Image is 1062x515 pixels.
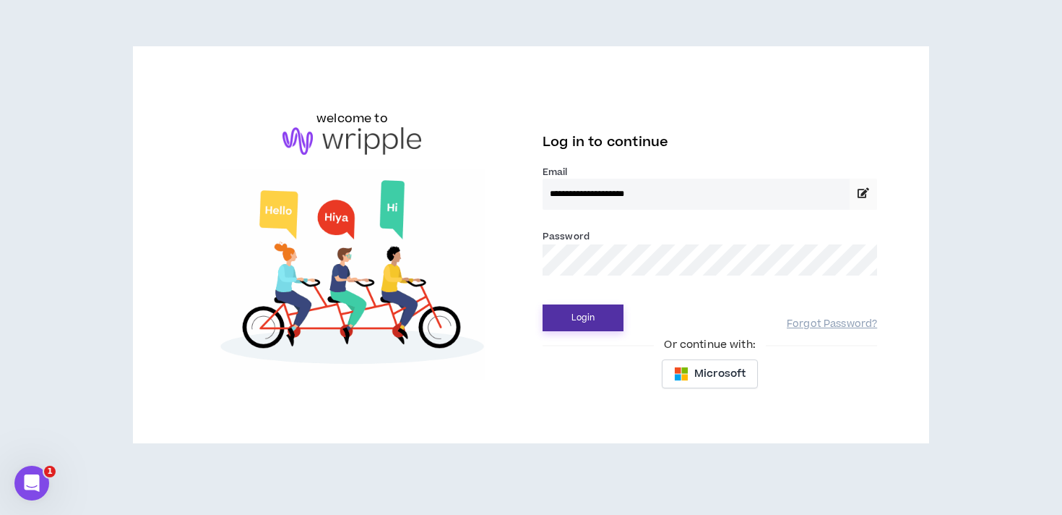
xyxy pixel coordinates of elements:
span: Microsoft [694,366,746,382]
span: 1 [44,466,56,477]
button: Login [543,305,623,331]
h6: welcome to [316,110,388,127]
img: Welcome to Wripple [185,169,519,380]
span: Or continue with: [654,337,765,353]
iframe: Intercom live chat [14,466,49,501]
span: Log in to continue [543,133,668,151]
a: Forgot Password? [787,318,877,331]
button: Microsoft [662,359,758,388]
label: Password [543,230,590,243]
label: Email [543,166,877,179]
img: logo-brand.png [282,127,421,155]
